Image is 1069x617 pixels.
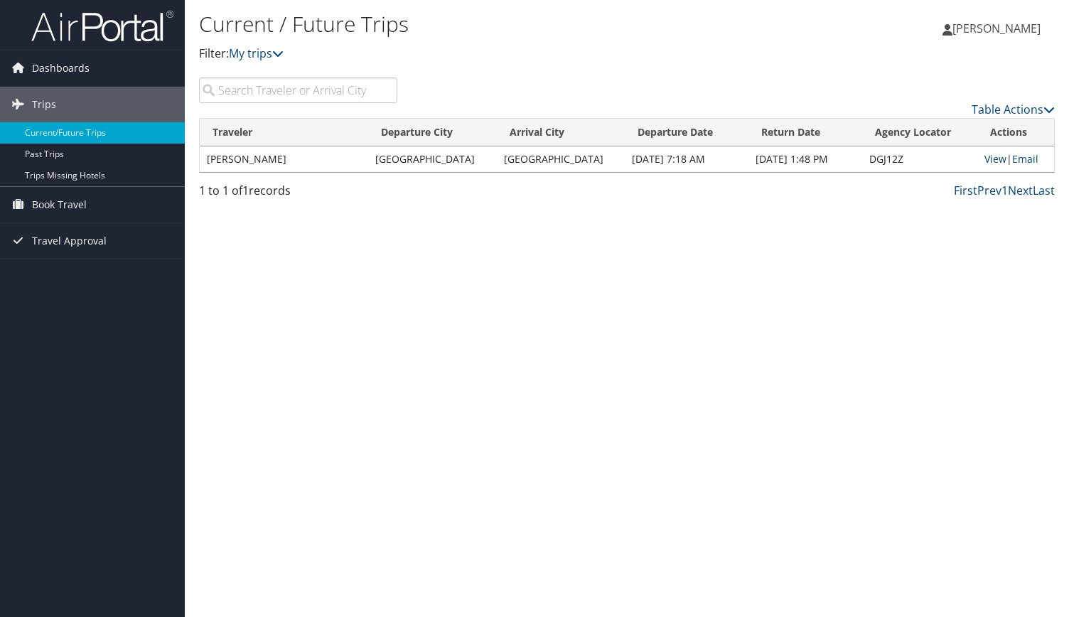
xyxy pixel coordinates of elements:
[862,146,977,172] td: DGJ12Z
[977,183,1001,198] a: Prev
[199,9,770,39] h1: Current / Future Trips
[1012,152,1038,166] a: Email
[497,119,625,146] th: Arrival City: activate to sort column ascending
[625,146,748,172] td: [DATE] 7:18 AM
[199,77,397,103] input: Search Traveler or Arrival City
[32,187,87,222] span: Book Travel
[242,183,249,198] span: 1
[32,87,56,122] span: Trips
[748,119,862,146] th: Return Date: activate to sort column ascending
[952,21,1041,36] span: [PERSON_NAME]
[1001,183,1008,198] a: 1
[954,183,977,198] a: First
[497,146,625,172] td: [GEOGRAPHIC_DATA]
[977,146,1054,172] td: |
[625,119,748,146] th: Departure Date: activate to sort column descending
[199,45,770,63] p: Filter:
[31,9,173,43] img: airportal-logo.png
[368,146,497,172] td: [GEOGRAPHIC_DATA]
[748,146,862,172] td: [DATE] 1:48 PM
[977,119,1054,146] th: Actions
[32,223,107,259] span: Travel Approval
[368,119,497,146] th: Departure City: activate to sort column ascending
[942,7,1055,50] a: [PERSON_NAME]
[229,45,284,61] a: My trips
[862,119,977,146] th: Agency Locator: activate to sort column ascending
[1033,183,1055,198] a: Last
[972,102,1055,117] a: Table Actions
[1008,183,1033,198] a: Next
[200,119,368,146] th: Traveler: activate to sort column ascending
[32,50,90,86] span: Dashboards
[200,146,368,172] td: [PERSON_NAME]
[199,182,397,206] div: 1 to 1 of records
[984,152,1006,166] a: View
